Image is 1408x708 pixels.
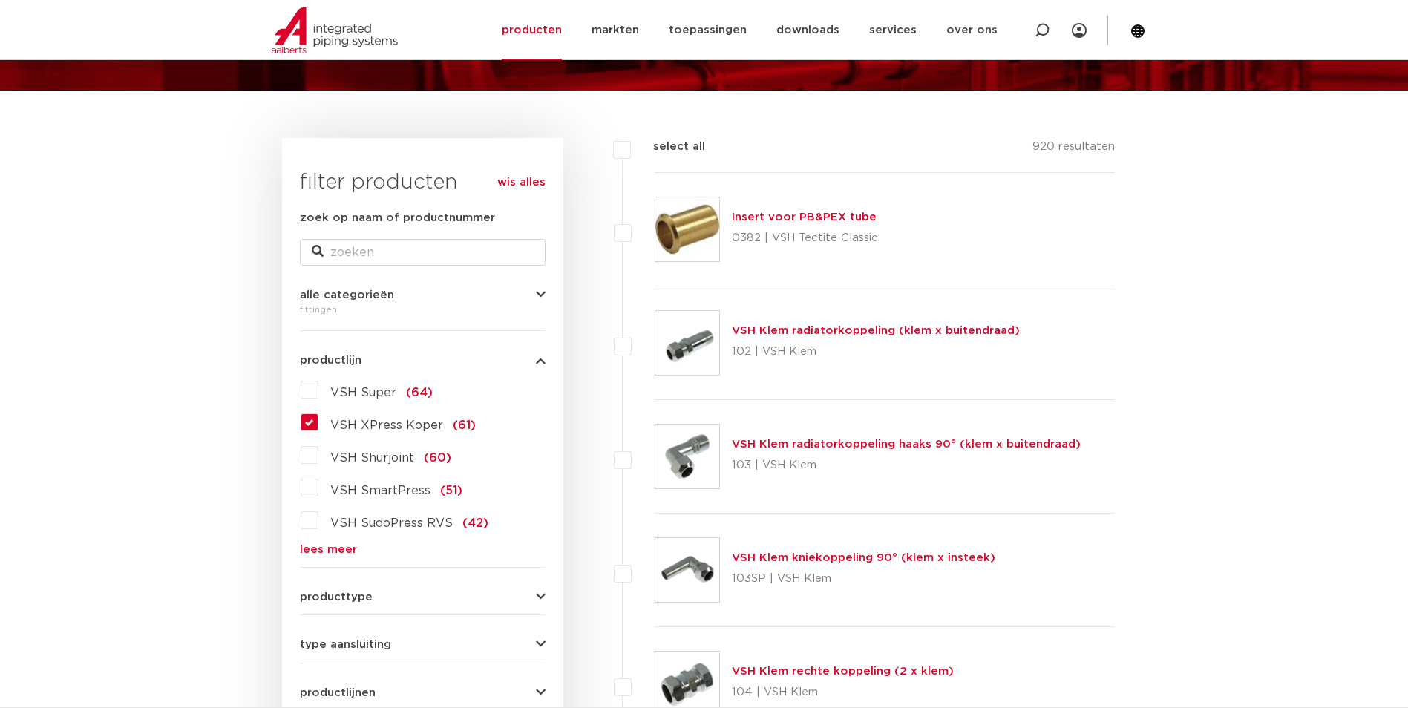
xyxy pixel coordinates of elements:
button: productlijn [300,355,546,366]
p: 104 | VSH Klem [732,681,954,704]
span: (42) [462,517,488,529]
a: VSH Klem kniekoppeling 90° (klem x insteek) [732,552,995,563]
label: zoek op naam of productnummer [300,209,495,227]
span: productlijnen [300,687,376,698]
span: type aansluiting [300,639,391,650]
span: productlijn [300,355,361,366]
span: VSH SudoPress RVS [330,517,453,529]
span: (61) [453,419,476,431]
button: producttype [300,591,546,603]
a: VSH Klem radiatorkoppeling (klem x buitendraad) [732,325,1020,336]
img: Thumbnail for VSH Klem radiatorkoppeling (klem x buitendraad) [655,311,719,375]
span: (60) [424,452,451,464]
span: alle categorieën [300,289,394,301]
span: producttype [300,591,373,603]
img: Thumbnail for Insert voor PB&PEX tube [655,197,719,261]
img: Thumbnail for VSH Klem radiatorkoppeling haaks 90° (klem x buitendraad) [655,425,719,488]
h3: filter producten [300,168,546,197]
span: (51) [440,485,462,496]
input: zoeken [300,239,546,266]
a: Insert voor PB&PEX tube [732,212,877,223]
span: (64) [406,387,433,399]
button: alle categorieën [300,289,546,301]
p: 103SP | VSH Klem [732,567,995,591]
div: fittingen [300,301,546,318]
p: 102 | VSH Klem [732,340,1020,364]
a: VSH Klem radiatorkoppeling haaks 90° (klem x buitendraad) [732,439,1081,450]
p: 0382 | VSH Tectite Classic [732,226,878,250]
span: VSH SmartPress [330,485,430,496]
p: 920 resultaten [1032,138,1115,161]
p: 103 | VSH Klem [732,453,1081,477]
span: VSH Super [330,387,396,399]
img: Thumbnail for VSH Klem kniekoppeling 90° (klem x insteek) [655,538,719,602]
a: lees meer [300,544,546,555]
span: VSH XPress Koper [330,419,443,431]
button: type aansluiting [300,639,546,650]
span: VSH Shurjoint [330,452,414,464]
a: VSH Klem rechte koppeling (2 x klem) [732,666,954,677]
label: select all [631,138,705,156]
a: wis alles [497,174,546,191]
button: productlijnen [300,687,546,698]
